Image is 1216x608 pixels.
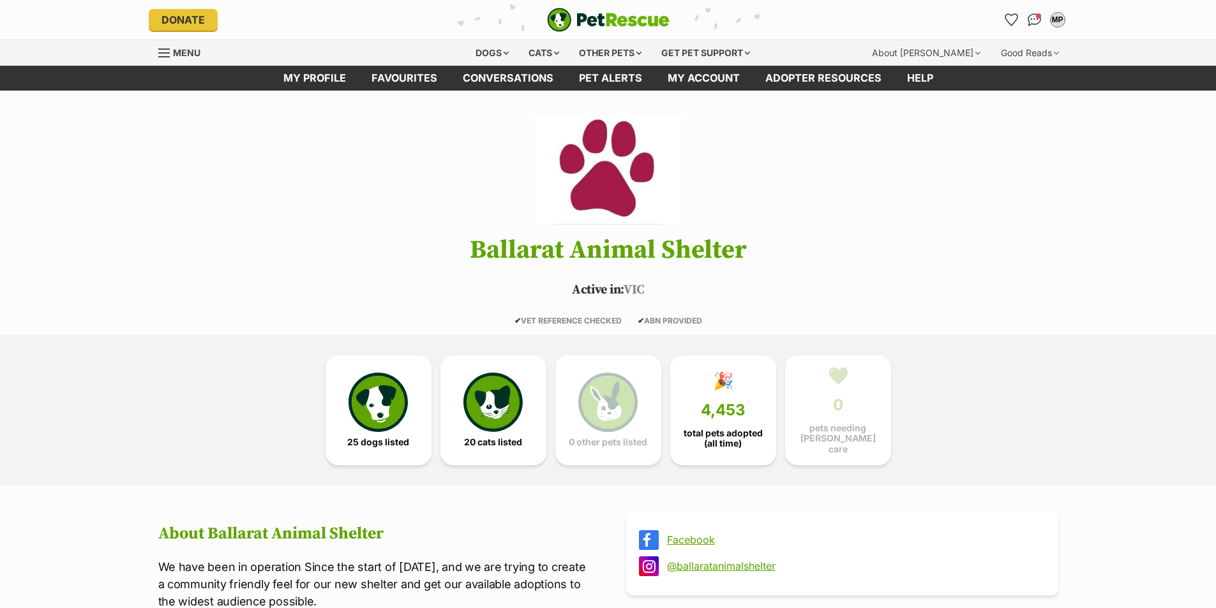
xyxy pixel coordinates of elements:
[713,371,733,390] div: 🎉
[158,524,590,544] h2: About Ballarat Animal Shelter
[158,40,209,63] a: Menu
[667,534,1040,545] a: Facebook
[572,282,624,298] span: Active in:
[638,316,644,325] icon: ✔
[701,401,746,419] span: 4,453
[139,236,1077,264] h1: Ballarat Animal Shelter
[547,8,670,32] a: PetRescue
[681,428,765,449] span: total pets adopted (all time)
[894,66,946,91] a: Help
[1002,10,1068,30] ul: Account quick links
[570,40,650,66] div: Other pets
[535,116,680,225] img: Ballarat Animal Shelter
[440,355,546,465] a: 20 cats listed
[1028,13,1041,26] img: chat-41dd97257d64d25036548639549fe6c8038ab92f7586957e7f3b1b290dea8141.svg
[670,355,776,465] a: 🎉 4,453 total pets adopted (all time)
[1051,13,1064,26] div: MP
[464,437,522,447] span: 20 cats listed
[555,355,661,465] a: 0 other pets listed
[753,66,894,91] a: Adopter resources
[467,40,518,66] div: Dogs
[139,281,1077,300] p: VIC
[1025,10,1045,30] a: Conversations
[638,316,702,325] span: ABN PROVIDED
[149,9,218,31] a: Donate
[514,316,521,325] icon: ✔
[796,423,880,454] span: pets needing [PERSON_NAME] care
[785,355,891,465] a: 💚 0 pets needing [PERSON_NAME] care
[326,355,432,465] a: 25 dogs listed
[569,437,647,447] span: 0 other pets listed
[347,437,409,447] span: 25 dogs listed
[1047,10,1068,30] button: My account
[514,316,622,325] span: VET REFERENCE CHECKED
[520,40,568,66] div: Cats
[992,40,1068,66] div: Good Reads
[547,8,670,32] img: logo-e224e6f780fb5917bec1dbf3a21bbac754714ae5b6737aabdf751b685950b380.svg
[833,396,843,414] span: 0
[828,366,848,385] div: 💚
[359,66,450,91] a: Favourites
[667,560,1040,572] a: @ballaratanimalshelter
[173,47,200,58] span: Menu
[652,40,759,66] div: Get pet support
[863,40,989,66] div: About [PERSON_NAME]
[566,66,655,91] a: Pet alerts
[463,373,522,431] img: cat-icon-068c71abf8fe30c970a85cd354bc8e23425d12f6e8612795f06af48be43a487a.svg
[349,373,407,431] img: petrescue-icon-eee76f85a60ef55c4a1927667547b313a7c0e82042636edf73dce9c88f694885.svg
[450,66,566,91] a: conversations
[655,66,753,91] a: My account
[578,373,637,431] img: bunny-icon-b786713a4a21a2fe6d13e954f4cb29d131f1b31f8a74b52ca2c6d2999bc34bbe.svg
[1002,10,1022,30] a: Favourites
[271,66,359,91] a: My profile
